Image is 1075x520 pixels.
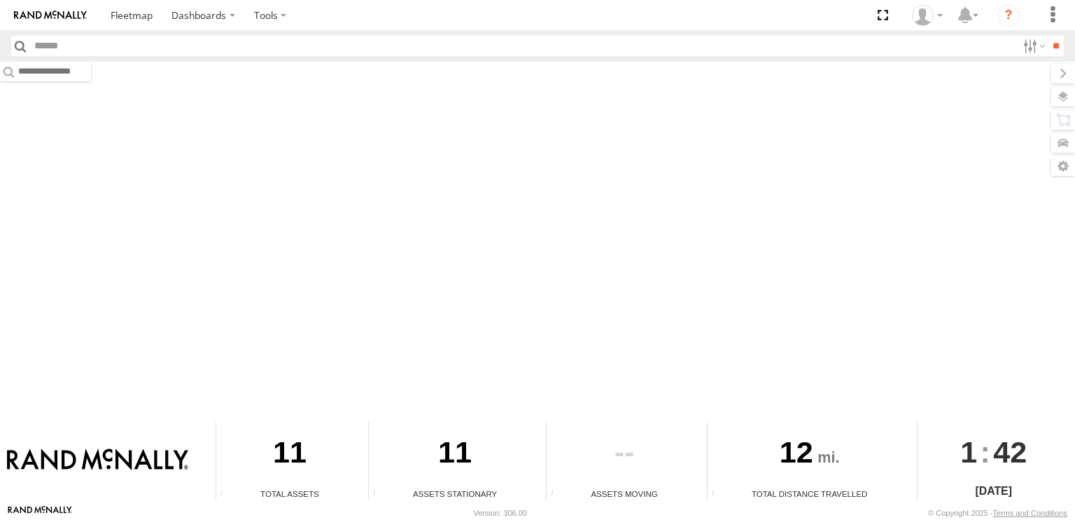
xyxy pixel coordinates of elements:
[216,422,363,488] div: 11
[8,506,72,520] a: Visit our Website
[997,4,1020,27] i: ?
[1051,156,1075,176] label: Map Settings
[907,5,948,26] div: Valeo Dash
[547,489,568,500] div: Total number of assets current in transit.
[708,488,912,500] div: Total Distance Travelled
[216,489,237,500] div: Total number of Enabled Assets
[547,488,701,500] div: Assets Moving
[14,11,87,20] img: rand-logo.svg
[708,489,729,500] div: Total distance travelled by all assets within specified date range and applied filters
[369,422,541,488] div: 11
[918,422,1070,482] div: :
[216,488,363,500] div: Total Assets
[1018,36,1048,56] label: Search Filter Options
[960,422,977,482] span: 1
[918,483,1070,500] div: [DATE]
[474,509,527,517] div: Version: 306.00
[7,449,188,472] img: Rand McNally
[708,422,912,488] div: 12
[993,509,1067,517] a: Terms and Conditions
[369,488,541,500] div: Assets Stationary
[928,509,1067,517] div: © Copyright 2025 -
[993,422,1027,482] span: 42
[369,489,390,500] div: Total number of assets current stationary.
